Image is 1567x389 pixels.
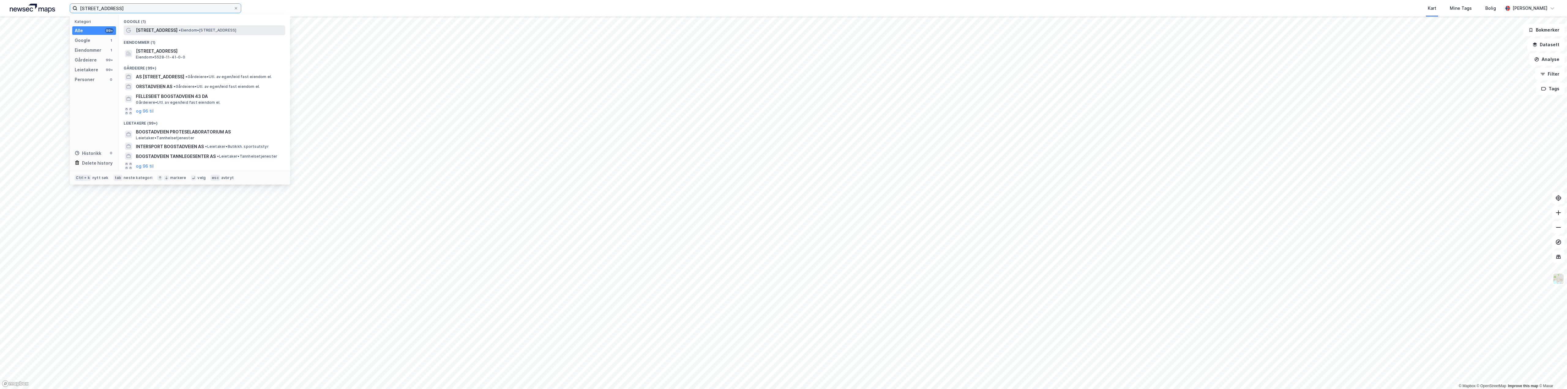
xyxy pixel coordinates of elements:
[105,58,114,62] div: 99+
[109,48,114,53] div: 1
[75,56,97,64] div: Gårdeiere
[75,19,116,24] div: Kategori
[1508,384,1538,388] a: Improve this map
[185,74,272,79] span: Gårdeiere • Utl. av egen/leid fast eiendom el.
[1553,273,1564,285] img: Z
[217,154,219,159] span: •
[1450,5,1472,12] div: Mine Tags
[211,175,220,181] div: esc
[221,175,234,180] div: avbryt
[1428,5,1436,12] div: Kart
[136,136,194,140] span: Leietaker • Tannhelsetjenester
[1459,384,1475,388] a: Mapbox
[1485,5,1496,12] div: Bolig
[75,175,91,181] div: Ctrl + k
[109,151,114,155] div: 0
[75,37,90,44] div: Google
[82,159,113,167] div: Delete history
[119,116,290,127] div: Leietakere (99+)
[179,28,236,33] span: Eiendom • [STREET_ADDRESS]
[1513,5,1547,12] div: [PERSON_NAME]
[217,154,277,159] span: Leietaker • Tannhelsetjenester
[1536,83,1565,95] button: Tags
[2,380,29,387] a: Mapbox homepage
[105,67,114,72] div: 99+
[136,73,184,80] span: AS [STREET_ADDRESS]
[1536,360,1567,389] div: Kontrollprogram for chat
[205,144,207,149] span: •
[136,128,283,136] span: BOGSTADVEIEN PROTESELABORATORIUM AS
[75,76,95,83] div: Personer
[136,107,154,115] button: og 96 til
[1477,384,1506,388] a: OpenStreetMap
[119,14,290,25] div: Google (1)
[185,74,187,79] span: •
[179,28,181,32] span: •
[75,27,83,34] div: Alle
[119,61,290,72] div: Gårdeiere (99+)
[136,143,204,150] span: INTERSPORT BOGSTADVEIEN AS
[174,84,260,89] span: Gårdeiere • Utl. av egen/leid fast eiendom el.
[109,77,114,82] div: 0
[1529,53,1565,65] button: Analyse
[124,175,152,180] div: neste kategori
[77,4,234,13] input: Søk på adresse, matrikkel, gårdeiere, leietakere eller personer
[136,153,216,160] span: BOGSTADVEIEN TANNLEGESENTER AS
[75,66,98,73] div: Leietakere
[136,83,172,90] span: ORSTADVEIEN AS
[119,35,290,46] div: Eiendommer (1)
[205,144,268,149] span: Leietaker • Butikkh. sportsutstyr
[1523,24,1565,36] button: Bokmerker
[114,175,123,181] div: tab
[136,27,178,34] span: [STREET_ADDRESS]
[136,93,283,100] span: FELLESEIET BOGSTADVEIEN 43 DA
[75,47,101,54] div: Eiendommer
[136,100,220,105] span: Gårdeiere • Utl. av egen/leid fast eiendom el.
[136,47,283,55] span: [STREET_ADDRESS]
[10,4,55,13] img: logo.a4113a55bc3d86da70a041830d287a7e.svg
[170,175,186,180] div: markere
[136,162,154,170] button: og 96 til
[174,84,175,89] span: •
[105,28,114,33] div: 99+
[136,55,185,60] span: Eiendom • 5528-11-41-0-0
[1535,68,1565,80] button: Filter
[197,175,206,180] div: velg
[1527,39,1565,51] button: Datasett
[1536,360,1567,389] iframe: Chat Widget
[75,150,101,157] div: Historikk
[109,38,114,43] div: 1
[92,175,109,180] div: nytt søk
